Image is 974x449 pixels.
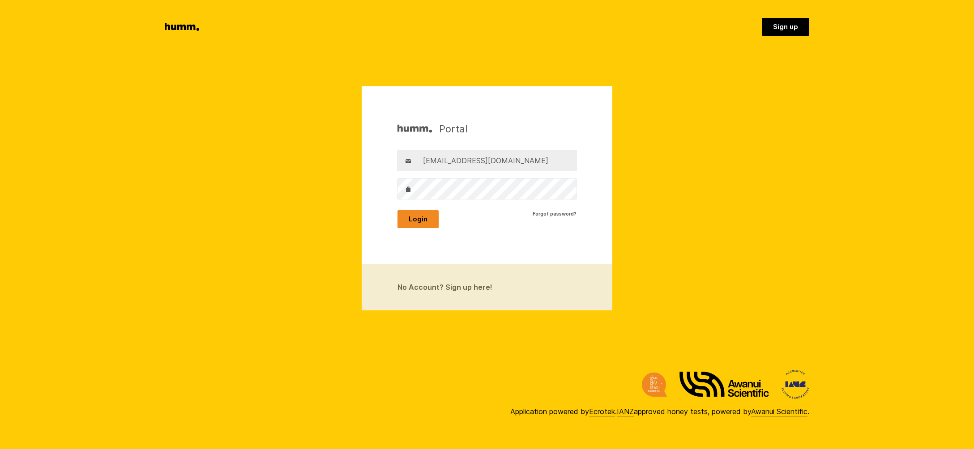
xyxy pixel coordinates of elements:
[533,210,577,218] a: Forgot password?
[397,210,439,228] button: Login
[762,18,809,36] a: Sign up
[617,407,634,416] a: IANZ
[589,407,615,416] a: Ecrotek
[397,122,468,136] h1: Portal
[782,370,809,399] img: International Accreditation New Zealand
[642,373,667,397] img: Ecrotek
[679,372,769,397] img: Awanui Scientific
[751,407,807,416] a: Awanui Scientific
[397,122,432,136] img: Humm
[510,406,809,417] div: Application powered by . approved honey tests, powered by .
[362,264,612,310] a: No Account? Sign up here!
